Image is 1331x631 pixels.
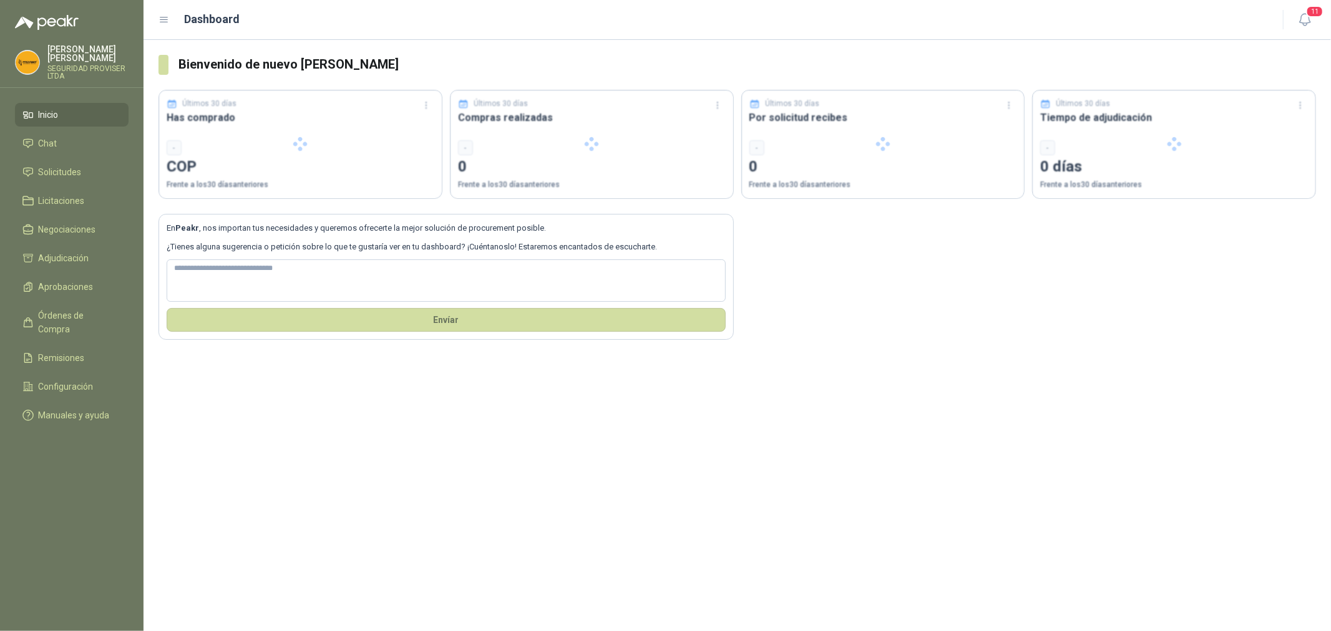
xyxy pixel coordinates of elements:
img: Logo peakr [15,15,79,30]
a: Solicitudes [15,160,129,184]
span: Remisiones [39,351,85,365]
span: Aprobaciones [39,280,94,294]
a: Manuales y ayuda [15,403,129,427]
h1: Dashboard [185,11,240,28]
span: Configuración [39,380,94,393]
a: Remisiones [15,346,129,370]
span: Negociaciones [39,223,96,236]
a: Configuración [15,375,129,398]
b: Peakr [175,223,199,233]
a: Aprobaciones [15,275,129,299]
a: Negociaciones [15,218,129,241]
span: 11 [1306,6,1324,17]
span: Adjudicación [39,251,89,265]
a: Inicio [15,103,129,127]
a: Adjudicación [15,246,129,270]
p: En , nos importan tus necesidades y queremos ofrecerte la mejor solución de procurement posible. [167,222,726,234]
p: [PERSON_NAME] [PERSON_NAME] [47,45,129,62]
h3: Bienvenido de nuevo [PERSON_NAME] [178,55,1316,74]
span: Inicio [39,108,59,122]
button: Envíar [167,308,726,332]
span: Solicitudes [39,165,82,179]
a: Órdenes de Compra [15,304,129,341]
p: SEGURIDAD PROVISER LTDA [47,65,129,80]
span: Manuales y ayuda [39,408,110,422]
span: Órdenes de Compra [39,309,117,336]
a: Chat [15,132,129,155]
a: Licitaciones [15,189,129,213]
button: 11 [1294,9,1316,31]
span: Chat [39,137,57,150]
span: Licitaciones [39,194,85,208]
img: Company Logo [16,51,39,74]
p: ¿Tienes alguna sugerencia o petición sobre lo que te gustaría ver en tu dashboard? ¡Cuéntanoslo! ... [167,241,726,253]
